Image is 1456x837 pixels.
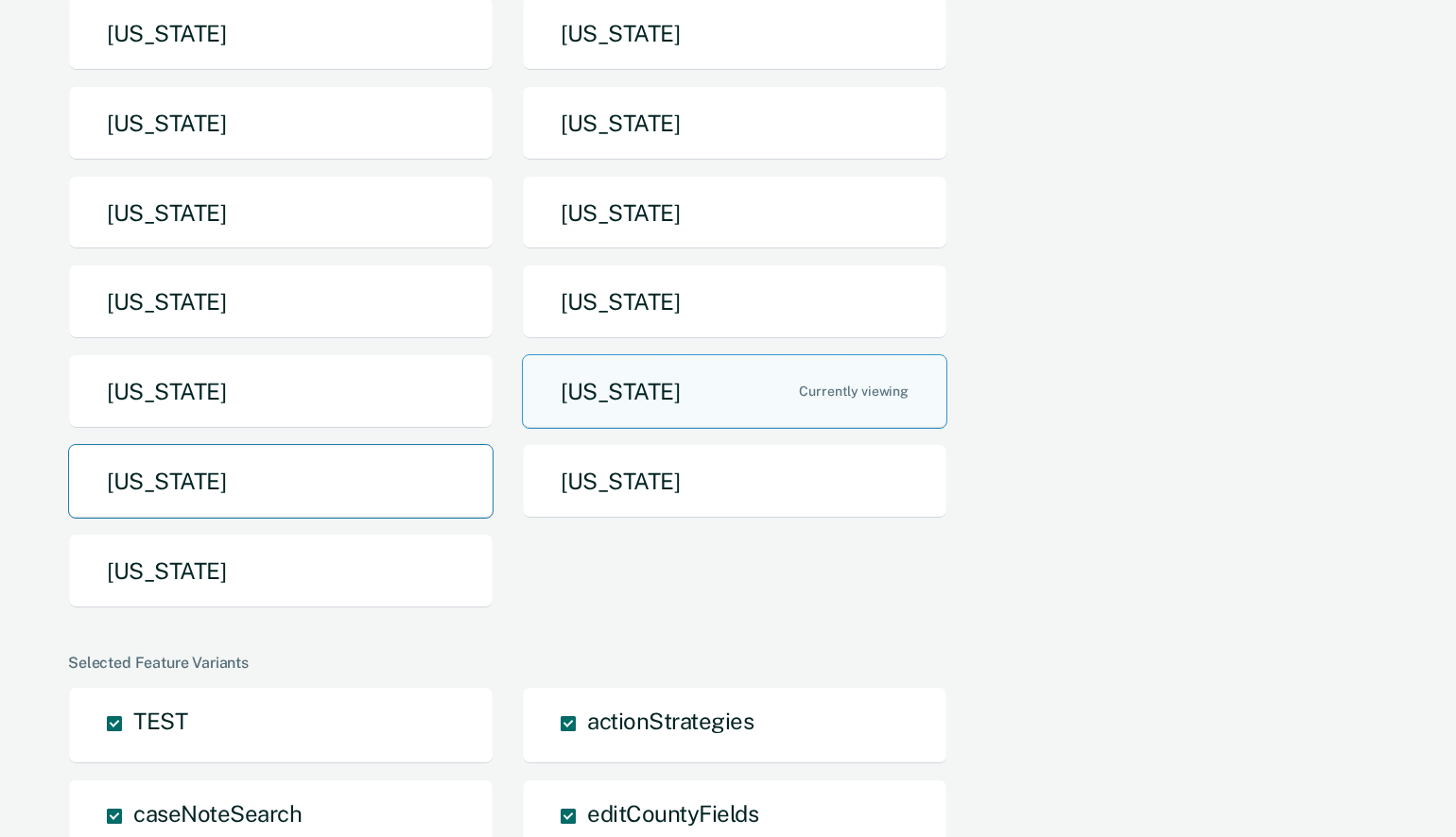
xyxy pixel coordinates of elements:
[68,265,494,339] button: [US_STATE]
[587,708,754,734] span: actionStrategies
[522,86,947,161] button: [US_STATE]
[522,354,947,429] button: [US_STATE]
[68,534,494,608] button: [US_STATE]
[133,708,187,734] span: TEST
[68,176,494,250] button: [US_STATE]
[68,86,494,161] button: [US_STATE]
[587,800,758,827] span: editCountyFields
[68,444,494,519] button: [US_STATE]
[522,444,947,519] button: [US_STATE]
[68,354,494,429] button: [US_STATE]
[68,654,1380,672] div: Selected Feature Variants
[522,176,947,250] button: [US_STATE]
[522,265,947,339] button: [US_STATE]
[133,800,302,827] span: caseNoteSearch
